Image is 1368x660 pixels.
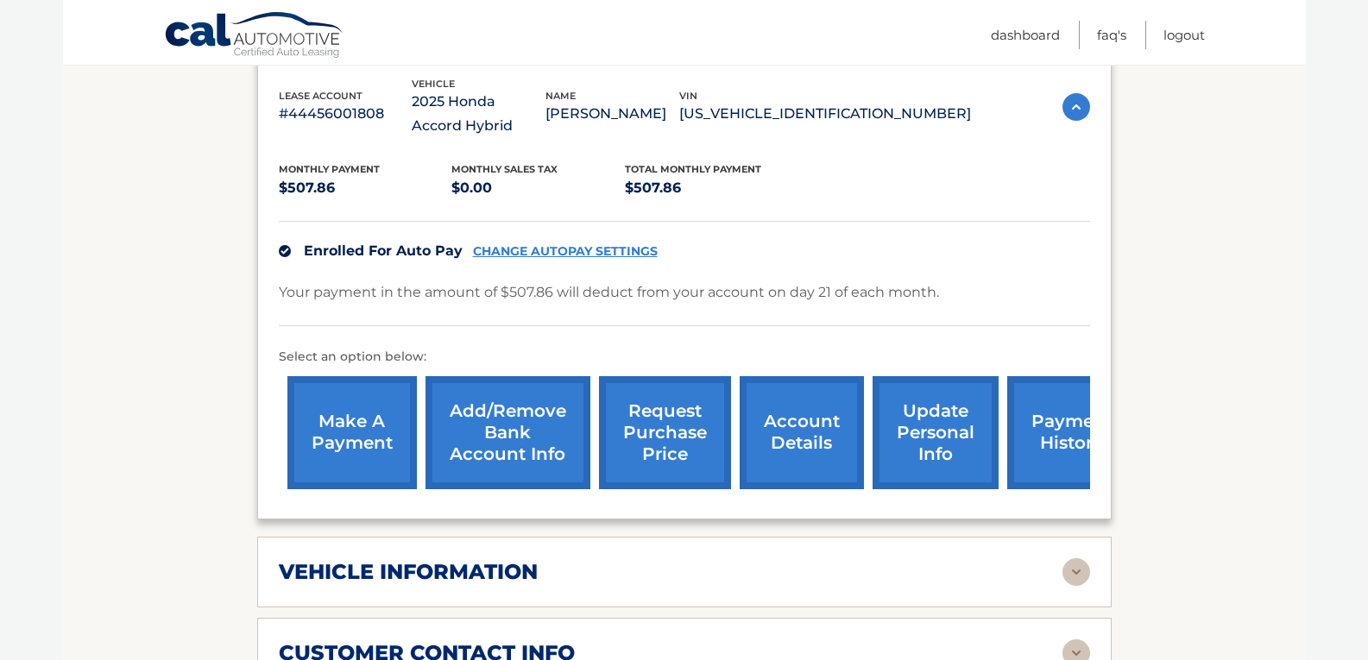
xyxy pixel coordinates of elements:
a: Cal Automotive [164,11,345,61]
a: Logout [1163,21,1205,49]
p: #44456001808 [279,102,413,126]
h2: vehicle information [279,559,538,585]
img: check.svg [279,245,291,257]
a: Dashboard [991,21,1060,49]
p: $507.86 [625,176,798,200]
span: lease account [279,90,362,102]
span: name [545,90,576,102]
a: Add/Remove bank account info [426,376,590,489]
img: accordion-rest.svg [1062,558,1090,586]
span: Total Monthly Payment [625,163,761,175]
a: CHANGE AUTOPAY SETTINGS [473,244,658,259]
a: make a payment [287,376,417,489]
a: FAQ's [1097,21,1126,49]
span: vehicle [412,78,455,90]
p: $507.86 [279,176,452,200]
p: Your payment in the amount of $507.86 will deduct from your account on day 21 of each month. [279,280,939,305]
a: account details [740,376,864,489]
p: $0.00 [451,176,625,200]
span: Enrolled For Auto Pay [304,242,463,259]
img: accordion-active.svg [1062,93,1090,121]
a: payment history [1007,376,1137,489]
a: request purchase price [599,376,731,489]
a: update personal info [873,376,999,489]
span: Monthly Payment [279,163,380,175]
span: vin [679,90,697,102]
p: [PERSON_NAME] [545,102,679,126]
span: Monthly sales Tax [451,163,558,175]
p: 2025 Honda Accord Hybrid [412,90,545,138]
p: Select an option below: [279,347,1090,368]
p: [US_VEHICLE_IDENTIFICATION_NUMBER] [679,102,971,126]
